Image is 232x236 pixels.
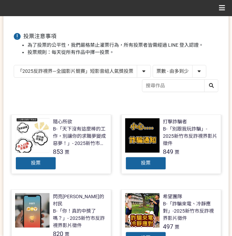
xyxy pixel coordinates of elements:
div: 閃亮[PERSON_NAME]的村民 [53,193,107,207]
div: B-「別跟我玩詐騙」- 2025新竹市反詐視界影片徵件 [163,125,217,147]
a: 打擊詐騙者B-「別跟我玩詐騙」- 2025新竹市反詐視界影片徵件849票投票 [121,114,221,174]
span: 票 [175,224,179,230]
div: B-「你！真的中獎了嗎？」- 2025新竹市反詐視界影片徵件 [53,207,107,229]
span: 投票注意事項 [23,33,56,40]
div: 隨心所欲 [53,118,72,125]
a: 隨心所欲B-「天下沒有這麼棒的工作，別讓你的求職夢變成惡夢！」- 2025新竹市反詐視界影片徵件853票投票 [11,114,111,174]
span: 投票 [141,160,151,166]
div: B-「天下沒有這麼棒的工作，別讓你的求職夢變成惡夢！」- 2025新竹市反詐視界影片徵件 [53,125,107,147]
li: 為了投票的公平性，我們嚴格禁止灌票行為，所有投票者皆需經過 LINE 登入認證。 [27,42,218,49]
span: 投票 [31,160,41,166]
span: 票 [175,149,179,155]
span: 853 [53,148,63,155]
span: 票 [65,149,69,155]
li: 投票規則：每天從所有作品中擇一投票。 [27,49,218,56]
div: B-「詐騙來電、冷靜應對」-2025新竹市反詐視界影片徵件 [163,200,217,222]
span: 849 [163,148,173,155]
div: 希望團隊 [163,193,182,200]
div: 打擊詐騙者 [163,118,187,125]
span: 497 [163,223,173,230]
input: 搜尋作品 [142,80,218,92]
